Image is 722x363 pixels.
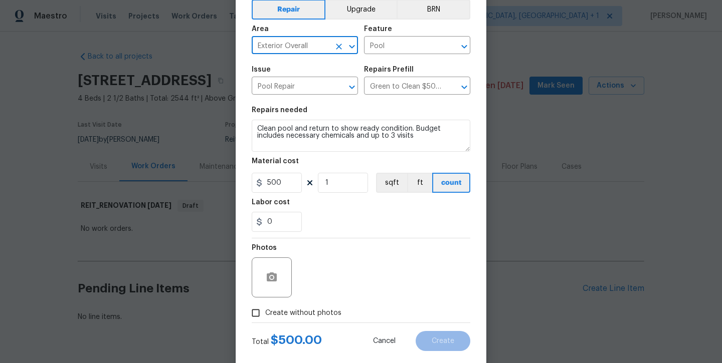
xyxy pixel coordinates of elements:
[457,80,471,94] button: Open
[345,40,359,54] button: Open
[364,66,414,73] h5: Repairs Prefill
[252,199,290,206] h5: Labor cost
[332,40,346,54] button: Clear
[457,40,471,54] button: Open
[271,334,322,346] span: $ 500.00
[376,173,407,193] button: sqft
[373,337,396,345] span: Cancel
[432,173,470,193] button: count
[407,173,432,193] button: ft
[357,331,412,351] button: Cancel
[265,308,341,318] span: Create without photos
[252,120,470,152] textarea: Clean pool and return to show ready condition. Budget includes necessary chemicals and up to 3 vi...
[252,335,322,347] div: Total
[364,26,392,33] h5: Feature
[416,331,470,351] button: Create
[252,158,299,165] h5: Material cost
[252,26,269,33] h5: Area
[345,80,359,94] button: Open
[252,66,271,73] h5: Issue
[432,337,454,345] span: Create
[252,107,307,114] h5: Repairs needed
[252,244,277,251] h5: Photos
